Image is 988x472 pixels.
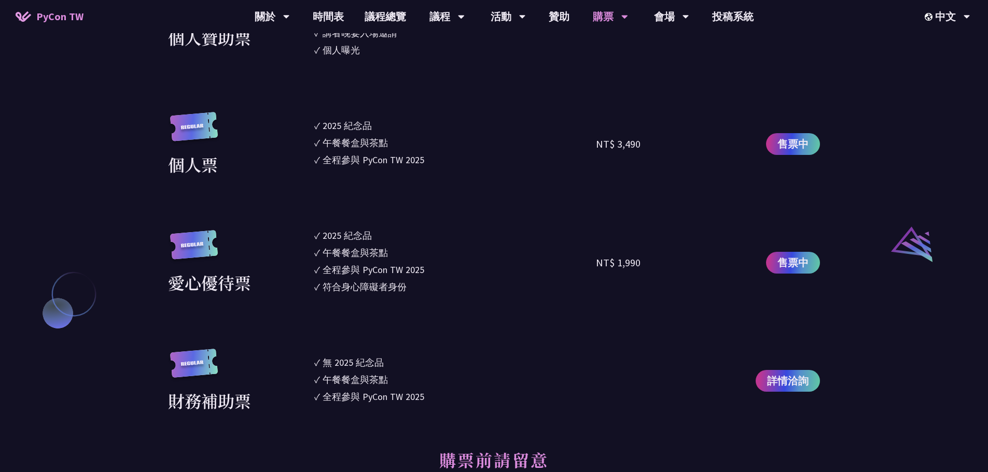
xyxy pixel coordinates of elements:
[323,355,384,369] div: 無 2025 紀念品
[756,370,820,392] a: 詳情洽詢
[596,136,641,152] div: NT$ 3,490
[314,153,596,167] li: ✓
[168,230,220,270] img: regular.8f272d9.svg
[323,153,424,167] div: 全程參與 PyCon TW 2025
[168,388,251,413] div: 財務補助票
[323,43,360,57] div: 個人曝光
[323,263,424,277] div: 全程參與 PyCon TW 2025
[323,280,407,294] div: 符合身心障礙者身份
[314,355,596,369] li: ✓
[323,246,388,260] div: 午餐餐盒與茶點
[323,119,372,133] div: 2025 紀念品
[314,43,596,57] li: ✓
[314,263,596,277] li: ✓
[777,136,809,152] span: 售票中
[596,255,641,270] div: NT$ 1,990
[314,136,596,150] li: ✓
[314,119,596,133] li: ✓
[766,252,820,274] a: 售票中
[16,11,31,22] img: Home icon of PyCon TW 2025
[766,133,820,155] a: 售票中
[168,25,251,50] div: 個人贊助票
[323,228,372,242] div: 2025 紀念品
[314,373,596,387] li: ✓
[36,9,84,24] span: PyCon TW
[323,373,388,387] div: 午餐餐盒與茶點
[314,228,596,242] li: ✓
[767,373,809,389] span: 詳情洽詢
[168,152,218,177] div: 個人票
[5,4,94,30] a: PyCon TW
[168,112,220,152] img: regular.8f272d9.svg
[168,270,251,295] div: 愛心優待票
[323,390,424,404] div: 全程參與 PyCon TW 2025
[314,280,596,294] li: ✓
[314,246,596,260] li: ✓
[777,255,809,270] span: 售票中
[168,349,220,389] img: regular.8f272d9.svg
[314,390,596,404] li: ✓
[925,13,935,21] img: Locale Icon
[323,136,388,150] div: 午餐餐盒與茶點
